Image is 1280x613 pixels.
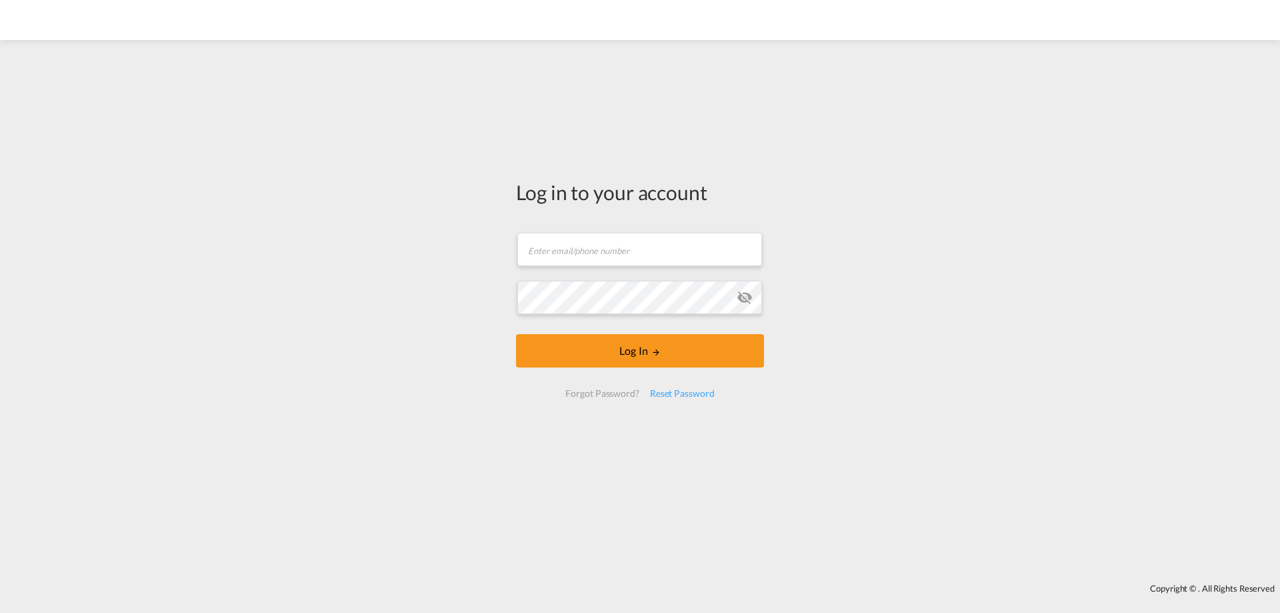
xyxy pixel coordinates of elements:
div: Log in to your account [516,178,764,206]
button: LOGIN [516,334,764,368]
div: Reset Password [645,382,720,406]
md-icon: icon-eye-off [737,289,753,305]
input: Enter email/phone number [517,233,762,266]
div: Forgot Password? [560,382,644,406]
